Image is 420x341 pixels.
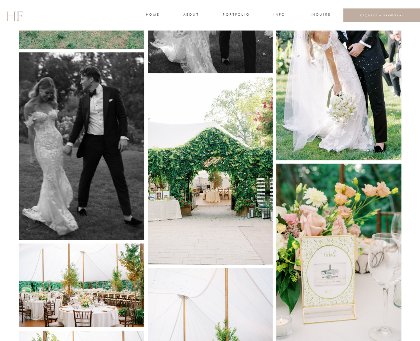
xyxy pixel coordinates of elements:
a: portfolio [223,12,249,19]
a: about [183,12,198,19]
a: REQUEST A PROPOSAL [349,13,415,17]
a: INFO [273,12,286,19]
a: INQUIRE [311,12,330,19]
a: home [146,12,159,19]
a: HF [6,5,23,26]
